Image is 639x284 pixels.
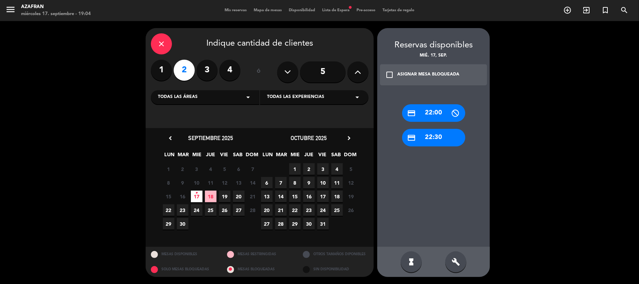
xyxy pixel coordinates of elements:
[345,163,357,175] span: 5
[177,177,188,189] span: 9
[247,177,259,189] span: 14
[197,60,218,81] label: 3
[191,151,203,162] span: MIE
[345,177,357,189] span: 12
[219,151,230,162] span: VIE
[317,151,328,162] span: VIE
[344,151,356,162] span: DOM
[219,60,240,81] label: 4
[163,163,174,175] span: 1
[289,204,301,216] span: 22
[233,191,245,202] span: 20
[191,163,202,175] span: 3
[233,177,245,189] span: 13
[289,151,301,162] span: MIE
[303,163,315,175] span: 2
[205,151,217,162] span: JUE
[158,94,198,101] span: Todas las áreas
[319,8,353,12] span: Lista de Espera
[331,204,343,216] span: 25
[377,52,490,59] div: mié. 17, sep.
[195,187,198,199] i: •
[289,218,301,230] span: 29
[247,204,259,216] span: 28
[191,191,202,202] span: 17
[275,177,287,189] span: 7
[289,191,301,202] span: 15
[151,60,172,81] label: 1
[317,204,329,216] span: 24
[188,134,233,141] span: septiembre 2025
[276,151,287,162] span: MAR
[247,60,270,84] div: ó
[267,94,324,101] span: Todas las experiencias
[177,204,188,216] span: 23
[402,104,465,122] div: 22:00
[407,133,416,142] i: credit_card
[5,4,16,17] button: menu
[303,191,315,202] span: 16
[298,247,374,262] div: OTROS TAMAÑOS DIPONIBLES
[205,204,217,216] span: 25
[205,177,217,189] span: 11
[317,163,329,175] span: 3
[163,204,174,216] span: 22
[167,134,174,142] i: chevron_left
[146,262,222,277] div: SOLO MESAS BLOQUEADAS
[353,93,361,101] i: arrow_drop_down
[345,204,357,216] span: 26
[164,151,175,162] span: LUN
[246,151,258,162] span: DOM
[177,218,188,230] span: 30
[174,60,195,81] label: 2
[232,151,244,162] span: SAB
[402,129,465,146] div: 22:30
[261,177,273,189] span: 6
[222,262,298,277] div: MESAS BLOQUEADAS
[407,109,416,118] i: credit_card
[317,191,329,202] span: 17
[21,4,91,11] div: Azafran
[275,218,287,230] span: 28
[261,218,273,230] span: 27
[303,151,315,162] span: JUE
[353,8,379,12] span: Pre-acceso
[178,151,189,162] span: MAR
[601,6,610,14] i: turned_in_not
[244,93,252,101] i: arrow_drop_down
[163,218,174,230] span: 29
[177,163,188,175] span: 2
[205,191,217,202] span: 18
[151,33,368,54] div: Indique cantidad de clientes
[407,258,415,266] i: hourglass_full
[219,177,231,189] span: 12
[582,6,591,14] i: exit_to_app
[317,177,329,189] span: 10
[191,177,202,189] span: 10
[298,262,374,277] div: SIN DISPONIBILIDAD
[275,204,287,216] span: 21
[348,5,352,9] span: fiber_manual_record
[345,134,353,142] i: chevron_right
[262,151,274,162] span: LUN
[261,191,273,202] span: 13
[261,204,273,216] span: 20
[291,134,327,141] span: octubre 2025
[163,177,174,189] span: 8
[163,191,174,202] span: 15
[563,6,572,14] i: add_circle_outline
[247,191,259,202] span: 21
[289,163,301,175] span: 1
[303,218,315,230] span: 30
[205,163,217,175] span: 4
[191,204,202,216] span: 24
[177,191,188,202] span: 16
[397,71,459,78] div: ASIGNAR MESA BLOQUEADA
[331,151,342,162] span: SAB
[275,191,287,202] span: 14
[157,40,166,48] i: close
[233,204,245,216] span: 27
[285,8,319,12] span: Disponibilidad
[233,163,245,175] span: 6
[219,191,231,202] span: 19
